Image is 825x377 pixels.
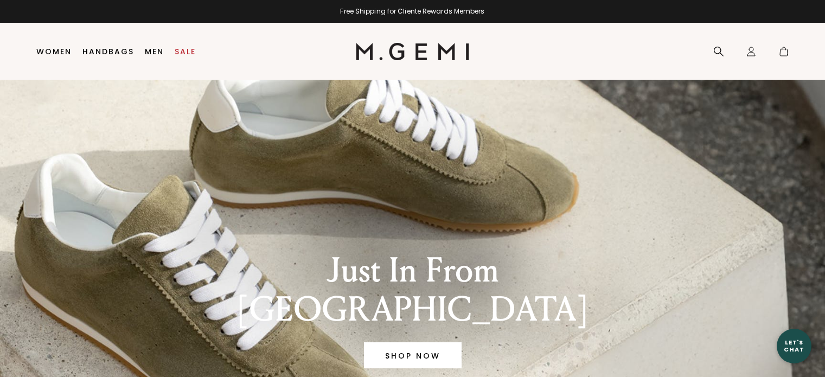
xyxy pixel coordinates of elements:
[777,339,811,353] div: Let's Chat
[175,47,196,56] a: Sale
[356,43,469,60] img: M.Gemi
[82,47,134,56] a: Handbags
[364,342,462,368] a: Banner primary button
[145,47,164,56] a: Men
[36,47,72,56] a: Women
[225,251,601,329] div: Just In From [GEOGRAPHIC_DATA]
